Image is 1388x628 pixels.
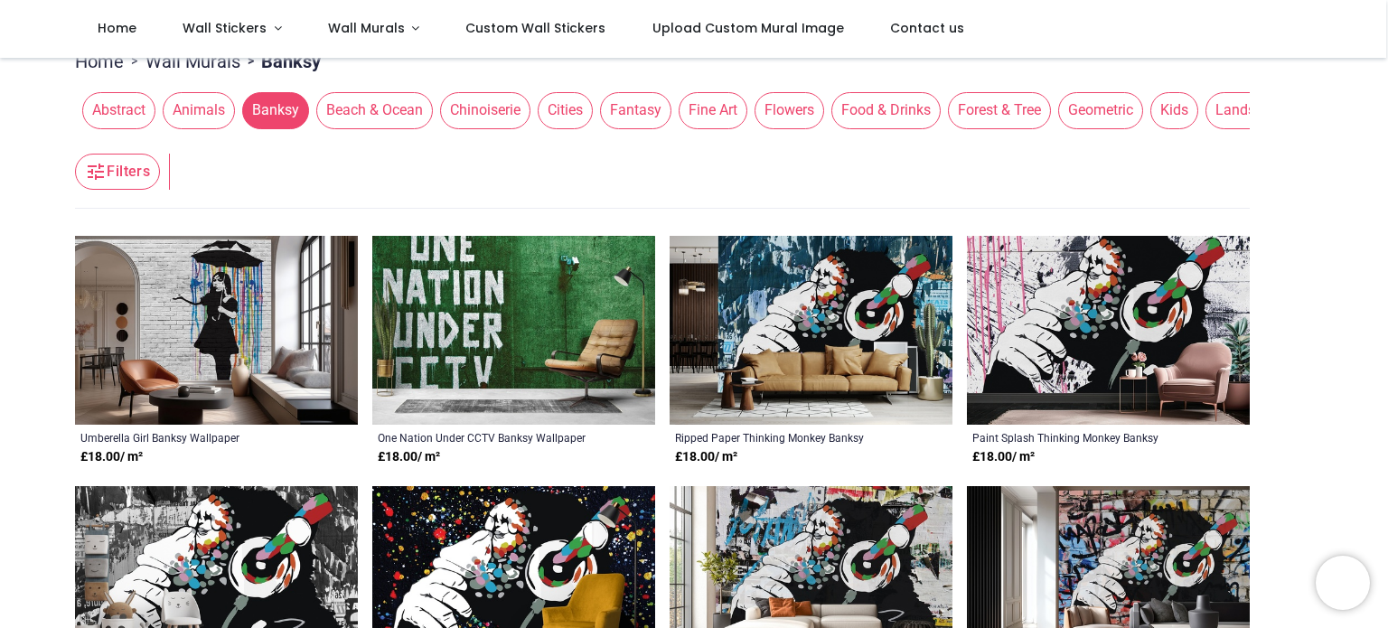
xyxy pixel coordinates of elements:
button: Kids [1143,92,1198,128]
strong: £ 18.00 / m² [80,448,143,466]
a: Umberella Girl Banksy Wallpaper [80,430,298,445]
span: Food & Drinks [831,92,941,128]
a: One Nation Under CCTV Banksy Wallpaper [378,430,596,445]
button: Beach & Ocean [309,92,433,128]
span: > [240,52,261,70]
a: Wall Murals [145,49,240,74]
span: Beach & Ocean [316,92,433,128]
span: Kids [1150,92,1198,128]
span: Wall Stickers [183,19,267,37]
a: Paint Splash Thinking Monkey Banksy Wallpaper [972,430,1190,445]
img: Paint Splash Thinking Monkey Banksy Wall Mural Wallpaper [967,236,1250,426]
button: Filters [75,154,160,190]
span: Upload Custom Mural Image [652,19,844,37]
span: Banksy [242,92,309,128]
span: Wall Murals [328,19,405,37]
span: Custom Wall Stickers [465,19,605,37]
span: Flowers [755,92,824,128]
strong: £ 18.00 / m² [378,448,440,466]
button: Landscapes [1198,92,1303,128]
span: Contact us [890,19,964,37]
span: Fantasy [600,92,671,128]
span: Geometric [1058,92,1143,128]
a: Home [75,49,124,74]
button: Chinoiserie [433,92,530,128]
a: Ripped Paper Thinking Monkey Banksy Wallpaper [675,430,893,445]
span: Animals [163,92,235,128]
button: Banksy [235,92,309,128]
button: Forest & Tree [941,92,1051,128]
span: Fine Art [679,92,747,128]
iframe: Brevo live chat [1316,556,1370,610]
span: Cities [538,92,593,128]
span: Chinoiserie [440,92,530,128]
button: Abstract [75,92,155,128]
span: Forest & Tree [948,92,1051,128]
span: Landscapes [1205,92,1303,128]
button: Animals [155,92,235,128]
button: Fine Art [671,92,747,128]
img: Umberella Girl Banksy Wall Mural Wallpaper [75,236,358,426]
button: Food & Drinks [824,92,941,128]
img: Ripped Paper Thinking Monkey Banksy Wall Mural Wallpaper [670,236,952,426]
button: Cities [530,92,593,128]
span: > [124,52,145,70]
button: Geometric [1051,92,1143,128]
span: Abstract [82,92,155,128]
span: Home [98,19,136,37]
li: Banksy [240,49,321,74]
strong: £ 18.00 / m² [675,448,737,466]
img: One Nation Under CCTV Banksy Wall Mural Wallpaper [372,236,655,426]
button: Flowers [747,92,824,128]
button: Fantasy [593,92,671,128]
strong: £ 18.00 / m² [972,448,1035,466]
